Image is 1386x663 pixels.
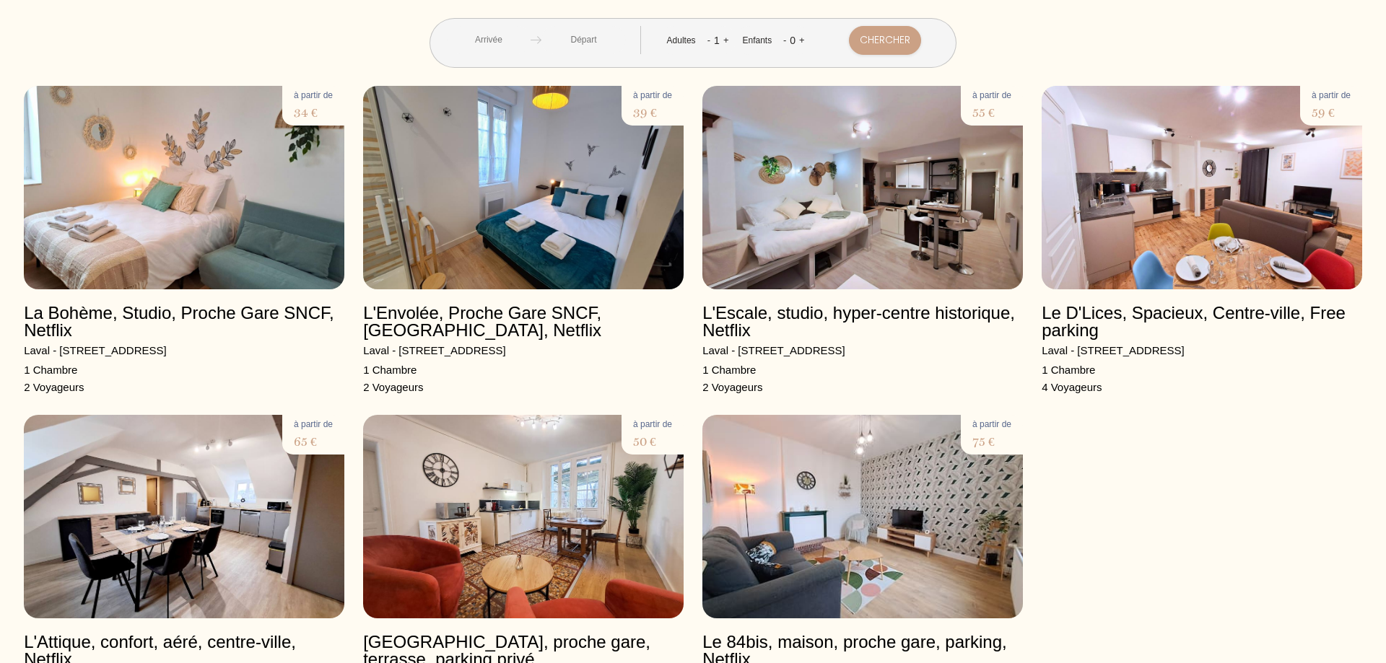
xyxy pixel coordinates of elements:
h2: L'Escale, studio, hyper-centre historique, Netflix [702,304,1023,339]
p: 75 € [972,431,1011,452]
a: + [799,35,805,45]
p: 34 € [294,102,333,123]
p: 2 Voyageur [702,379,762,396]
p: à partir de [294,89,333,102]
img: rental-image [363,86,684,289]
span: s [1097,381,1102,393]
p: à partir de [633,418,672,431]
a: - [783,35,786,45]
button: Chercher [849,26,921,55]
p: Laval - [STREET_ADDRESS] [363,342,506,359]
img: rental-image [1042,86,1362,289]
span: s [79,381,84,393]
p: Laval - [STREET_ADDRESS] [702,342,845,359]
p: Laval - [STREET_ADDRESS] [1042,342,1185,359]
p: à partir de [633,89,672,102]
p: 65 € [294,431,333,452]
p: 55 € [972,102,1011,123]
p: 1 Chambre [24,361,84,379]
span: s [418,381,424,393]
p: 39 € [633,102,672,123]
div: 1 [710,29,723,52]
input: Départ [541,26,626,54]
p: 59 € [1312,102,1351,123]
a: + [723,35,729,45]
p: 1 Chambre [1042,361,1102,379]
img: rental-image [24,415,344,618]
p: à partir de [972,418,1011,431]
div: Enfants [742,34,777,48]
p: à partir de [294,418,333,431]
p: Laval - [STREET_ADDRESS] [24,342,167,359]
a: - [707,35,710,45]
input: Arrivée [447,26,531,54]
img: rental-image [24,86,344,289]
p: 2 Voyageur [363,379,423,396]
img: guests [531,35,541,45]
p: 1 Chambre [702,361,762,379]
p: 1 Chambre [363,361,423,379]
div: 0 [786,29,799,52]
img: rental-image [363,415,684,618]
h2: L'Envolée, Proche Gare SNCF, [GEOGRAPHIC_DATA], Netflix [363,304,684,339]
span: s [757,381,763,393]
h2: Le D'Lices, Spacieux, Centre-ville, Free parking [1042,304,1362,339]
p: à partir de [972,89,1011,102]
p: à partir de [1312,89,1351,102]
p: 2 Voyageur [24,379,84,396]
p: 4 Voyageur [1042,379,1102,396]
p: 50 € [633,431,672,452]
img: rental-image [702,86,1023,289]
h2: La Bohème, Studio, Proche Gare SNCF, Netflix [24,304,344,339]
img: rental-image [702,415,1023,618]
div: Adultes [667,34,701,48]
